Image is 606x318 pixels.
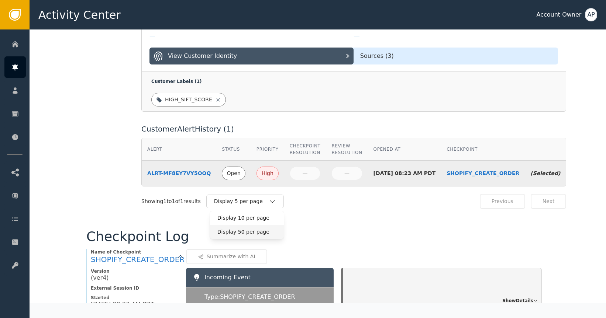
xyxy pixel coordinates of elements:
th: Checkpoint [441,138,525,161]
button: Display 5 per page [206,195,284,208]
div: Account Owner [536,10,581,19]
div: — [295,170,316,177]
div: View Customer Identity [168,52,237,60]
th: Review Resolution [326,138,368,161]
div: Display 5 per page [210,211,284,239]
a: SHOPIFY_CREATE_ORDER [447,170,519,177]
a: SHOPIFY_CREATE_ORDER [91,255,179,265]
th: Status [216,138,251,161]
div: High [261,170,274,177]
div: Display 10 per page [217,214,276,222]
button: View Customer Identity [149,48,354,64]
a: ALRT-MF8EY7VY5OOQ [147,170,211,177]
div: — [149,32,155,39]
th: Opened At [368,138,441,161]
span: (Selected) [530,170,560,176]
div: Open [227,170,240,177]
div: Display 50 per page [217,228,276,236]
div: Display 5 per page [214,198,269,205]
div: Sources ( 3 ) [354,52,558,60]
div: HIGH_SIFT_SCORE [165,96,212,104]
div: — [336,170,357,177]
span: Customer Labels ( 1 ) [151,79,202,84]
span: Show Details [502,297,533,304]
div: Showing 1 to 1 of 1 results [141,198,201,205]
span: Incoming Event [204,274,251,281]
button: AP [585,8,597,21]
span: External Session ID [91,285,179,291]
span: Name of Checkpoint [91,249,179,255]
th: Checkpoint Resolution [284,138,326,161]
div: — [354,32,360,39]
span: Started [91,295,179,301]
div: Customer Alert History ( 1 ) [141,123,566,134]
span: SHOPIFY_CREATE_ORDER [91,255,185,264]
span: [DATE] 08:23 AM PDT [91,301,154,308]
div: [DATE] 08:23 AM PDT [373,170,436,177]
th: Alert [142,138,216,161]
th: Priority [251,138,284,161]
span: Type: SHOPIFY_CREATE_ORDER [204,293,295,301]
span: (ver 4 ) [91,274,109,282]
span: Version [91,268,179,274]
span: Activity Center [38,7,121,23]
div: Checkpoint Log [86,230,549,243]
